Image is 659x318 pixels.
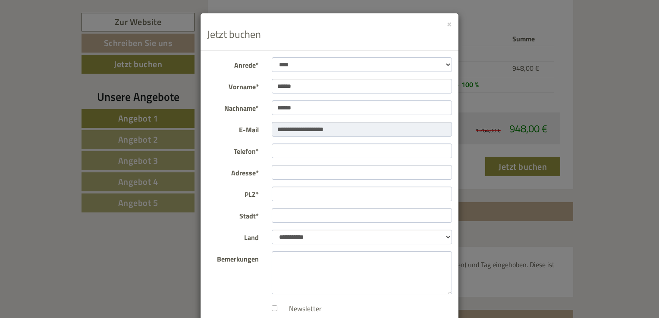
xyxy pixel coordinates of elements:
label: Anrede* [201,57,265,70]
label: Bemerkungen [201,251,265,264]
label: Vorname* [201,79,265,92]
label: Telefon* [201,143,265,156]
label: Nachname* [201,100,265,113]
label: Stadt* [201,208,265,221]
label: Land [201,230,265,243]
h3: Jetzt buchen [207,28,452,40]
label: Newsletter [280,304,322,314]
button: × [447,19,452,28]
label: Adresse* [201,165,265,178]
label: E-Mail [201,122,265,135]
